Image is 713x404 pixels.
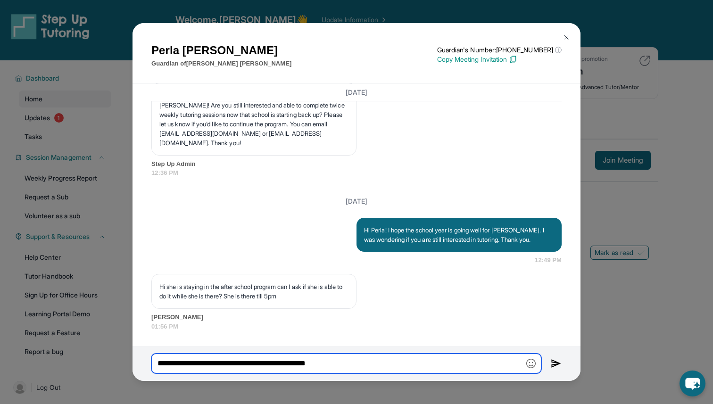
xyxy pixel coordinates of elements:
img: Send icon [551,358,562,369]
h3: [DATE] [151,87,562,97]
p: Guardian of [PERSON_NAME] [PERSON_NAME] [151,59,291,68]
img: Close Icon [563,33,570,41]
button: chat-button [680,371,705,396]
p: **STEP UP ADMIN ALERT**: Hi [PERSON_NAME] and [PERSON_NAME]! Are you still interested and able to... [159,91,348,148]
p: Guardian's Number: [PHONE_NUMBER] [437,45,562,55]
span: ⓘ [555,45,562,55]
span: [PERSON_NAME] [151,313,562,322]
img: Emoji [526,359,536,368]
h3: [DATE] [151,197,562,206]
span: 01:56 PM [151,322,562,331]
span: 12:36 PM [151,168,562,178]
img: Copy Icon [509,55,517,64]
p: Copy Meeting Invitation [437,55,562,64]
span: Step Up Admin [151,159,562,169]
span: 12:49 PM [535,256,562,265]
p: Hi she is staying in the after school program can I ask if she is able to do it while she is ther... [159,282,348,301]
p: Hi Perla! I hope the school year is going well for [PERSON_NAME]. I was wondering if you are stil... [364,225,554,244]
h1: Perla [PERSON_NAME] [151,42,291,59]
